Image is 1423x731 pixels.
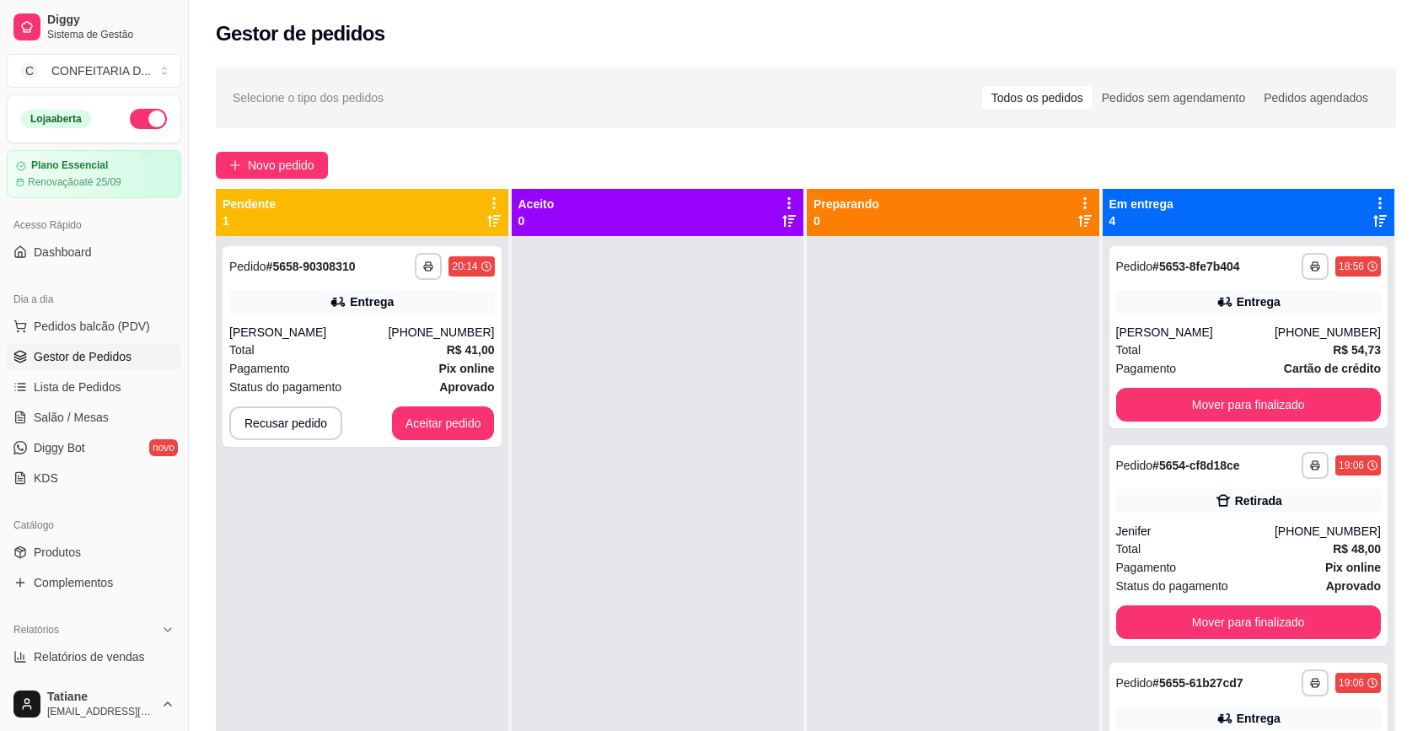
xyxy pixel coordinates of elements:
h2: Gestor de pedidos [216,20,385,47]
span: C [21,62,38,79]
div: 18:56 [1339,260,1364,273]
a: Plano EssencialRenovaçãoaté 25/09 [7,150,181,198]
button: Recusar pedido [229,406,342,440]
span: Lista de Pedidos [34,379,121,395]
button: Mover para finalizado [1116,388,1382,422]
span: Salão / Mesas [34,409,109,426]
span: Diggy Bot [34,439,85,456]
a: Lista de Pedidos [7,374,181,400]
div: [PHONE_NUMBER] [1275,523,1381,540]
strong: Pix online [1325,561,1381,574]
p: Em entrega [1109,196,1173,212]
a: Relatórios de vendas [7,643,181,670]
button: Tatiane[EMAIL_ADDRESS][DOMAIN_NAME] [7,684,181,724]
a: Diggy Botnovo [7,434,181,461]
span: Pagamento [229,359,290,378]
button: Pedidos balcão (PDV) [7,313,181,340]
p: 0 [518,212,555,229]
div: Jenifer [1116,523,1275,540]
strong: # 5655-61b27cd7 [1152,676,1243,690]
span: Novo pedido [248,156,314,175]
strong: # 5658-90308310 [266,260,356,273]
span: Sistema de Gestão [47,28,175,41]
span: Dashboard [34,244,92,261]
div: Dia a dia [7,286,181,313]
button: Aceitar pedido [392,406,495,440]
span: Gestor de Pedidos [34,348,132,365]
a: Produtos [7,539,181,566]
span: Pagamento [1116,558,1177,577]
a: Salão / Mesas [7,404,181,431]
button: Mover para finalizado [1116,605,1382,639]
div: 20:14 [452,260,477,273]
span: Tatiane [47,690,154,705]
span: Pedido [1116,260,1153,273]
span: KDS [34,470,58,486]
span: Pedido [229,260,266,273]
div: [PERSON_NAME] [1116,324,1275,341]
a: Relatório de clientes [7,674,181,701]
a: Gestor de Pedidos [7,343,181,370]
a: DiggySistema de Gestão [7,7,181,47]
strong: Pix online [438,362,494,375]
span: Total [229,341,255,359]
div: Loja aberta [21,110,91,128]
p: 1 [223,212,276,229]
div: Acesso Rápido [7,212,181,239]
span: Pedidos balcão (PDV) [34,318,150,335]
span: Total [1116,341,1141,359]
strong: Cartão de crédito [1284,362,1381,375]
button: Alterar Status [130,109,167,129]
span: Status do pagamento [1116,577,1228,595]
strong: aprovado [439,380,494,394]
a: Complementos [7,569,181,596]
strong: R$ 48,00 [1333,542,1381,556]
div: Entrega [350,293,394,310]
span: Status do pagamento [229,378,341,396]
strong: R$ 54,73 [1333,343,1381,357]
div: [PHONE_NUMBER] [388,324,494,341]
div: Retirada [1235,492,1282,509]
span: Pedido [1116,676,1153,690]
div: Pedidos sem agendamento [1093,86,1254,110]
button: Novo pedido [216,152,328,179]
div: 19:06 [1339,676,1364,690]
span: Total [1116,540,1141,558]
div: [PERSON_NAME] [229,324,388,341]
span: Complementos [34,574,113,591]
strong: # 5654-cf8d18ce [1152,459,1240,472]
div: 19:06 [1339,459,1364,472]
div: Entrega [1237,710,1281,727]
strong: # 5653-8fe7b404 [1152,260,1240,273]
strong: R$ 41,00 [447,343,495,357]
span: Relatórios de vendas [34,648,145,665]
span: plus [229,159,241,171]
span: Produtos [34,544,81,561]
span: Relatórios [13,623,59,637]
div: Entrega [1237,293,1281,310]
span: Pedido [1116,459,1153,472]
a: KDS [7,465,181,492]
span: Pagamento [1116,359,1177,378]
span: Selecione o tipo dos pedidos [233,89,384,107]
article: Renovação até 25/09 [28,175,121,189]
strong: aprovado [1326,579,1381,593]
p: 4 [1109,212,1173,229]
a: Dashboard [7,239,181,266]
article: Plano Essencial [31,159,108,172]
div: CONFEITARIA D ... [51,62,151,79]
div: Catálogo [7,512,181,539]
span: [EMAIL_ADDRESS][DOMAIN_NAME] [47,705,154,718]
div: [PHONE_NUMBER] [1275,324,1381,341]
div: Pedidos agendados [1254,86,1377,110]
p: Preparando [814,196,879,212]
span: Diggy [47,13,175,28]
div: Todos os pedidos [982,86,1093,110]
p: Aceito [518,196,555,212]
p: 0 [814,212,879,229]
p: Pendente [223,196,276,212]
button: Select a team [7,54,181,88]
